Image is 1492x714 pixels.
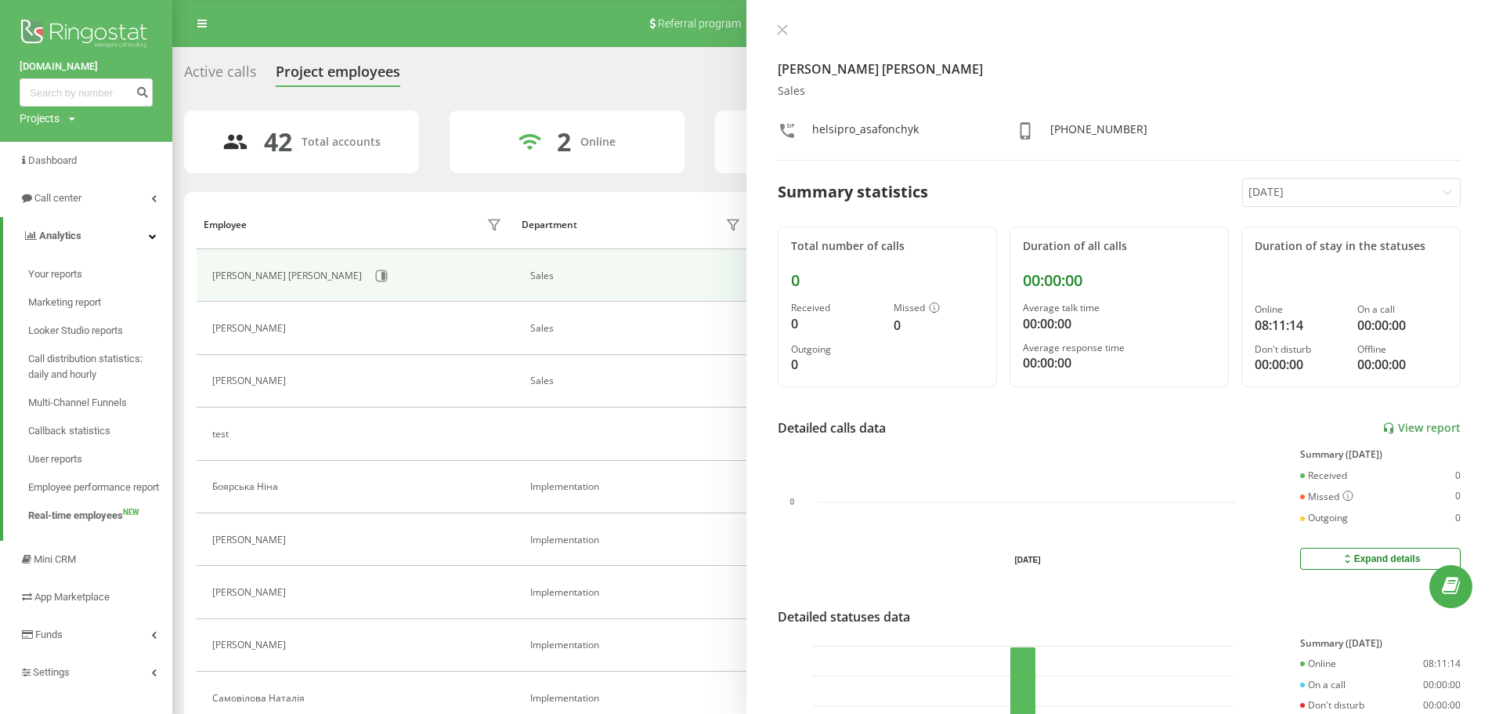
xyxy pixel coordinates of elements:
[894,303,984,315] div: Missed
[1455,470,1461,481] div: 0
[39,230,81,241] span: Analytics
[212,587,290,598] div: [PERSON_NAME]
[1357,316,1447,335] div: 00:00:00
[1014,556,1040,564] text: [DATE]
[28,473,172,502] a: Employee performance report
[1300,658,1336,669] div: Online
[530,375,744,386] div: Sales
[1255,355,1345,374] div: 00:00:00
[1300,470,1347,481] div: Received
[204,219,247,230] div: Employee
[530,481,744,492] div: Implementation
[20,78,153,107] input: Search by number
[28,260,172,288] a: Your reports
[789,498,794,506] text: 0
[1050,121,1147,144] div: [PHONE_NUMBER]
[1255,304,1345,315] div: Online
[28,154,77,166] span: Dashboard
[778,85,1461,98] div: Sales
[3,217,172,255] a: Analytics
[1023,353,1216,372] div: 00:00:00
[1357,344,1447,355] div: Offline
[28,395,127,411] span: Multi-Channel Funnels
[791,314,881,333] div: 0
[1423,700,1461,711] div: 00:00:00
[1300,548,1461,570] button: Expand details
[28,345,172,389] a: Call distribution statistics: daily and hourly
[28,417,172,445] a: Callback statistics
[212,270,366,281] div: [PERSON_NAME] [PERSON_NAME]
[1423,658,1461,669] div: 08:11:14
[530,693,744,704] div: Implementation
[33,666,70,678] span: Settings
[557,127,571,157] div: 2
[212,323,290,334] div: [PERSON_NAME]
[658,17,741,30] span: Referral program
[1023,343,1216,353] div: Average response time
[28,266,82,282] span: Your reports
[1023,271,1216,290] div: 00:00:00
[28,351,164,382] span: Call distribution statistics: daily and hourly
[1255,344,1345,355] div: Don't disturb
[34,553,76,565] span: Mini CRM
[1300,700,1364,711] div: Don't disturb
[1300,638,1461,649] div: Summary ([DATE])
[791,303,881,314] div: Received
[1023,240,1216,253] div: Duration of all calls
[791,240,984,253] div: Total number of calls
[28,295,101,310] span: Marketing report
[212,640,290,651] div: [PERSON_NAME]
[530,270,744,281] div: Sales
[530,535,744,545] div: Implementation
[580,136,616,149] div: Online
[212,481,282,492] div: Боярська Ніна
[34,591,110,603] span: App Marketplace
[530,587,744,598] div: Implementation
[212,693,309,704] div: Самовілова Наталія
[1357,355,1447,374] div: 00:00:00
[212,535,290,545] div: [PERSON_NAME]
[791,271,984,290] div: 0
[1300,680,1346,690] div: On a call
[1300,449,1461,460] div: Summary ([DATE])
[28,389,172,417] a: Multi-Channel Funnels
[1023,314,1216,333] div: 00:00:00
[28,502,172,530] a: Real-time employeesNEW
[28,323,123,339] span: Looker Studio reports
[28,423,110,439] span: Callback statistics
[212,375,290,386] div: [PERSON_NAME]
[894,316,984,335] div: 0
[1455,513,1461,524] div: 0
[778,60,1461,78] h4: [PERSON_NAME] [PERSON_NAME]
[778,419,886,437] div: Detailed calls data
[791,344,881,355] div: Outgoing
[1300,513,1348,524] div: Outgoing
[1455,491,1461,503] div: 0
[1023,303,1216,314] div: Average talk time
[28,508,123,524] span: Real-time employees
[184,63,257,88] div: Active calls
[28,288,172,317] a: Marketing report
[20,16,153,55] img: Ringostat logo
[1423,680,1461,690] div: 00:00:00
[778,607,910,626] div: Detailed statuses data
[1300,491,1353,503] div: Missed
[28,480,159,495] span: Employee performance report
[28,451,82,467] span: User reports
[1357,304,1447,315] div: On a call
[35,629,63,640] span: Funds
[778,180,928,204] div: Summary statistics
[28,317,172,345] a: Looker Studio reports
[522,219,577,230] div: Department
[28,445,172,473] a: User reports
[1382,422,1461,435] a: View report
[1255,240,1447,253] div: Duration of stay in the statuses
[530,640,744,651] div: Implementation
[276,63,400,88] div: Project employees
[530,323,744,334] div: Sales
[264,127,292,157] div: 42
[1255,316,1345,335] div: 08:11:14
[34,192,81,204] span: Call center
[302,136,381,149] div: Total accounts
[1341,553,1421,565] div: Expand details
